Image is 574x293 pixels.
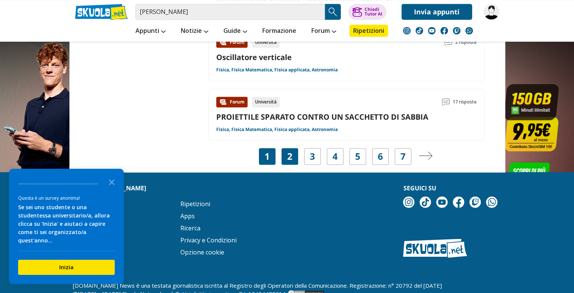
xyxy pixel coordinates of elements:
[265,151,270,162] span: 1
[216,126,338,133] a: Fisica, Fisica Matematica, Fisica applicata, Astronomia
[455,37,477,48] span: 2 risposte
[252,37,280,48] div: Università
[18,194,115,202] div: Questa è un survey anonima!
[349,25,388,37] a: Ripetizioni
[180,224,200,232] a: Ricerca
[252,97,280,107] div: Università
[216,97,248,107] div: Forum
[216,67,338,73] a: Fisica, Fisica Matematica, Fisica applicata, Astronomia
[222,25,249,38] a: Guide
[378,151,383,162] a: 6
[219,98,227,106] img: Forum contenuto
[216,52,292,62] a: Oscillatore verticale
[440,27,448,34] img: facebook
[415,27,423,34] img: tiktok
[18,260,115,275] button: Inizia
[180,236,237,244] a: Privacy e Condizioni
[364,7,382,16] div: Chiedi Tutor AI
[483,4,499,20] img: Izzikers
[325,4,341,20] button: Search Button
[452,97,477,107] span: 17 risposte
[309,25,338,38] a: Forum
[453,27,460,34] img: twitch
[216,37,248,48] div: Forum
[400,151,406,162] a: 7
[332,151,338,162] a: 4
[104,174,119,189] button: Close the survey
[469,196,481,208] img: twitch
[310,151,315,162] a: 3
[179,25,210,38] a: Notizie
[180,199,210,208] a: Ripetizioni
[355,151,360,162] a: 5
[348,4,386,20] button: ChiediTutor AI
[134,25,168,38] a: Appunti
[18,203,115,245] div: Se sei uno studente o una studentessa universitario/a, allora clicca su 'Inizia' e aiutaci a capi...
[216,112,428,122] a: PROIETTILE SPARATO CONTRO UN SACCHETTO DI SABBIA
[135,4,325,20] input: Cerca appunti, riassunti o versioni
[419,151,432,162] a: Pagina successiva
[403,184,436,192] strong: Seguici su
[486,196,497,208] img: WhatsApp
[402,4,472,20] a: Invia appunti
[445,39,452,46] img: Commenti lettura
[436,196,448,208] img: youtube
[287,151,292,162] a: 2
[453,196,464,208] img: facebook
[180,211,195,220] a: Apps
[219,39,227,46] img: Forum contenuto
[428,27,436,34] img: youtube
[403,239,467,258] img: Skuola.net
[403,27,411,34] img: instagram
[419,151,432,160] img: Pagina successiva
[465,27,473,34] img: WhatsApp
[9,169,124,284] div: Survey
[442,98,449,106] img: Commenti lettura
[180,248,224,256] a: Opzione cookie
[420,196,431,208] img: tiktok
[260,25,298,38] a: Formazione
[403,196,414,208] img: instagram
[208,148,485,165] nav: Navigazione pagine
[327,6,339,17] img: Cerca appunti, riassunti o versioni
